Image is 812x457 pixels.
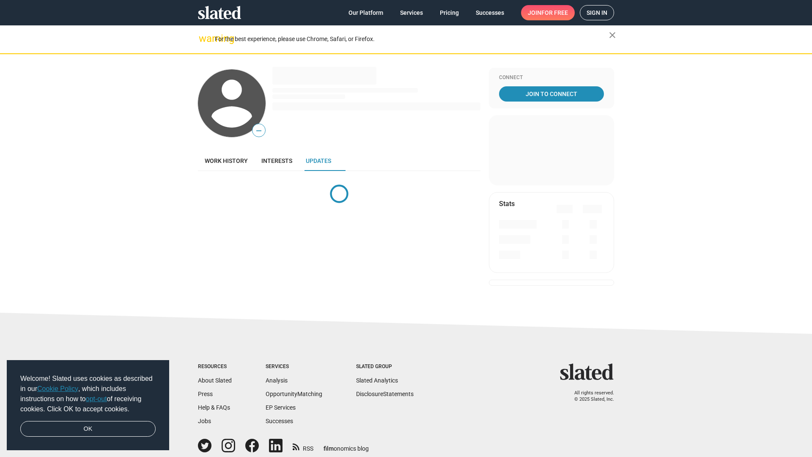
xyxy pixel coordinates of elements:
a: Joinfor free [521,5,575,20]
div: Resources [198,363,232,370]
a: EP Services [266,404,296,411]
span: Interests [261,157,292,164]
a: Jobs [198,418,211,424]
div: Slated Group [356,363,414,370]
a: filmonomics blog [324,438,369,453]
span: Our Platform [348,5,383,20]
a: Work history [198,151,255,171]
a: opt-out [86,395,107,402]
a: Successes [266,418,293,424]
span: Join [528,5,568,20]
a: Slated Analytics [356,377,398,384]
span: Sign in [587,6,607,20]
a: RSS [293,440,313,453]
a: Cookie Policy [37,385,78,392]
a: Pricing [433,5,466,20]
span: for free [541,5,568,20]
a: Services [393,5,430,20]
a: dismiss cookie message [20,421,156,437]
span: Successes [476,5,504,20]
a: Help & FAQs [198,404,230,411]
p: All rights reserved. © 2025 Slated, Inc. [565,390,614,402]
span: Updates [306,157,331,164]
mat-icon: warning [199,33,209,44]
a: DisclosureStatements [356,391,414,397]
div: Services [266,363,322,370]
a: OpportunityMatching [266,391,322,397]
mat-card-title: Stats [499,199,515,208]
a: Press [198,391,213,397]
span: Pricing [440,5,459,20]
a: Sign in [580,5,614,20]
a: Our Platform [342,5,390,20]
div: For the best experience, please use Chrome, Safari, or Firefox. [215,33,609,45]
div: cookieconsent [7,360,169,451]
mat-icon: close [607,30,617,40]
div: Connect [499,74,604,81]
span: — [252,125,265,136]
a: About Slated [198,377,232,384]
span: Welcome! Slated uses cookies as described in our , which includes instructions on how to of recei... [20,374,156,414]
a: Interests [255,151,299,171]
span: Work history [205,157,248,164]
span: Services [400,5,423,20]
a: Analysis [266,377,288,384]
span: film [324,445,334,452]
span: Join To Connect [501,86,602,102]
a: Updates [299,151,338,171]
a: Join To Connect [499,86,604,102]
a: Successes [469,5,511,20]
